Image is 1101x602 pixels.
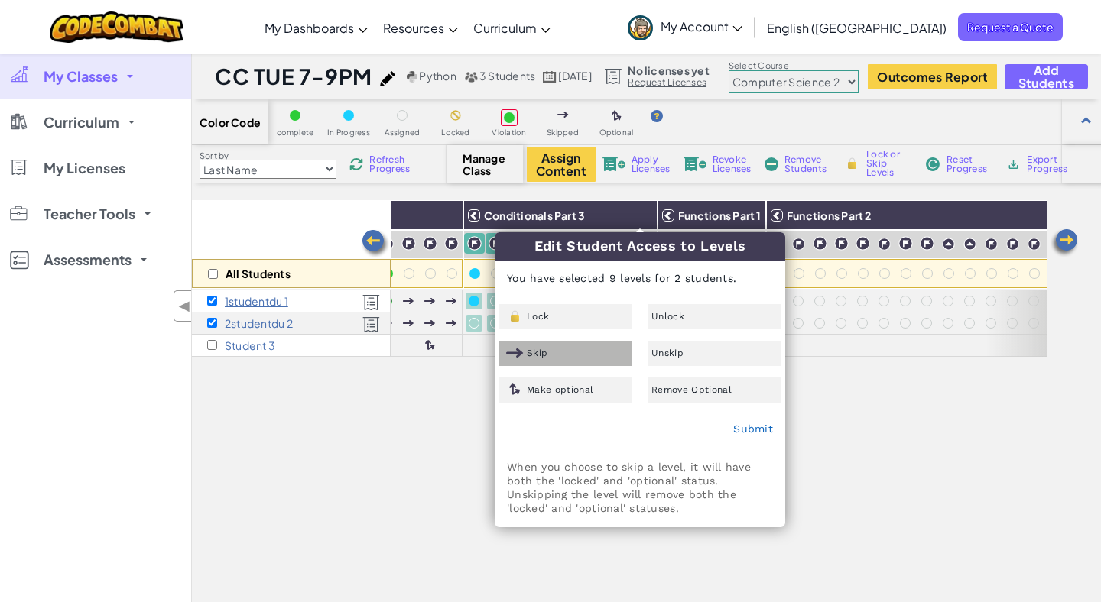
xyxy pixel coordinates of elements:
[729,60,859,72] label: Select Course
[947,155,992,173] span: Reset Progress
[464,71,478,83] img: MultipleUsers.png
[620,3,750,51] a: My Account
[878,238,891,251] img: IconChallengeLevel.svg
[257,7,375,48] a: My Dashboards
[1006,238,1019,251] img: IconChallengeLevel.svg
[225,295,288,307] p: 1studentdu 1
[628,15,653,40] img: avatar
[678,209,762,222] span: Functions Part 1
[958,13,1063,41] a: Request a Quote
[506,383,524,396] img: IconOptionalLevel.svg
[401,236,416,251] img: IconChallengeLevel.svg
[225,339,275,351] p: Student 3
[898,236,913,251] img: IconChallengeLevel.svg
[277,128,314,137] span: complete
[866,150,911,177] span: Lock or Skip Levels
[527,147,596,182] button: Assign Content
[349,157,363,171] img: IconReload.svg
[759,7,954,48] a: English ([GEOGRAPHIC_DATA])
[467,236,482,251] img: IconChallengeLevel.svg
[506,309,524,323] img: IconLock.svg
[265,20,354,36] span: My Dashboards
[178,295,191,317] span: ◀
[1006,157,1021,171] img: IconArchive.svg
[407,71,418,83] img: python.png
[765,157,778,171] img: IconRemoveStudents.svg
[506,346,524,360] img: IconSkippedLevel.svg
[661,18,742,34] span: My Account
[419,69,456,83] span: Python
[856,236,870,251] img: IconChallengeLevel.svg
[558,69,591,83] span: [DATE]
[684,157,706,171] img: IconLicenseRevoke.svg
[360,228,391,259] img: Arrow_Left.png
[557,112,569,118] img: IconSkippedLevel.svg
[733,422,773,435] a: Submit
[1027,155,1073,173] span: Export Progress
[507,460,773,515] p: When you choose to skip a level, it will have both the 'locked' and 'optional' status. Unskipping...
[651,110,663,122] img: IconHint.svg
[792,238,805,251] img: IconChallengeLevel.svg
[492,128,526,137] span: Violation
[226,267,291,280] p: All Students
[1018,63,1074,89] span: Add Students
[466,7,558,48] a: Curriculum
[813,236,827,251] img: IconChallengeLevel.svg
[369,155,417,173] span: Refresh Progress
[327,128,370,137] span: In Progress
[612,110,622,122] img: IconOptionalLevel.svg
[489,236,503,251] img: IconChallengeLevel.svg
[834,236,849,251] img: IconChallengeLevel.svg
[362,316,380,333] img: Licensed
[441,128,469,137] span: Locked
[215,62,372,91] h1: CC TUE 7-9PM
[473,20,537,36] span: Curriculum
[925,157,940,171] img: IconReset.svg
[547,128,579,137] span: Skipped
[844,157,860,170] img: IconLock.svg
[385,128,421,137] span: Assigned
[423,236,437,251] img: IconChallengeLevel.svg
[44,70,118,83] span: My Classes
[380,71,395,86] img: iconPencil.svg
[383,20,444,36] span: Resources
[651,348,684,358] span: Unskip
[495,260,784,296] p: You have selected 9 levels for 2 students.
[920,236,934,251] img: IconChallengeLevel.svg
[1028,238,1041,251] img: IconChallengeLevel.svg
[463,152,508,176] span: Manage Class
[787,209,872,222] span: Functions Part 2
[527,312,549,321] span: Lock
[651,312,684,321] span: Unlock
[362,294,380,311] img: Licensed
[632,155,671,173] span: Apply Licenses
[543,71,557,83] img: calendar.svg
[200,116,261,128] span: Color Code
[985,238,998,251] img: IconChallengeLevel.svg
[628,76,709,89] a: Request Licenses
[527,348,547,358] span: Skip
[200,150,336,162] label: Sort by
[44,207,135,221] span: Teacher Tools
[225,317,293,329] p: 2studentdu 2
[50,11,183,43] img: CodeCombat logo
[651,385,732,394] span: Remove Optional
[479,69,535,83] span: 3 Students
[484,209,585,222] span: Conditionals Part 3
[1005,64,1087,89] button: Add Students
[942,238,955,251] img: IconPracticeLevel.svg
[602,157,625,171] img: IconLicenseApply.svg
[599,128,634,137] span: Optional
[1049,228,1080,258] img: Arrow_Left.png
[628,64,709,76] span: No licenses yet
[495,232,785,261] h3: Edit Student Access to Levels
[868,64,997,89] a: Outcomes Report
[527,385,593,394] span: Make optional
[767,20,947,36] span: English ([GEOGRAPHIC_DATA])
[375,7,466,48] a: Resources
[44,161,125,175] span: My Licenses
[963,238,976,251] img: IconPracticeLevel.svg
[44,115,119,129] span: Curriculum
